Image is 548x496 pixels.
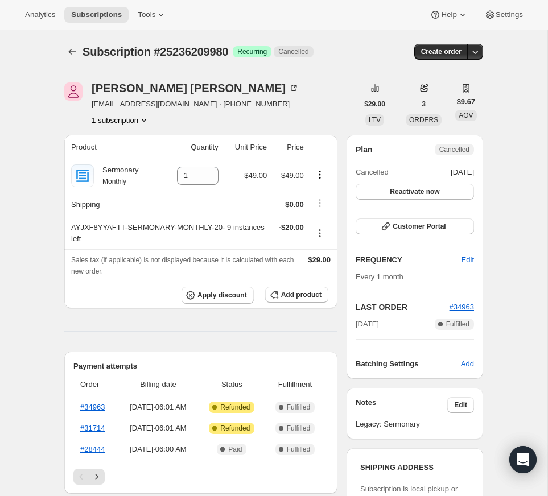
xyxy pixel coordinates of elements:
[121,379,195,390] span: Billing date
[450,301,474,313] button: #34963
[414,44,468,60] button: Create order
[25,10,55,19] span: Analytics
[202,379,262,390] span: Status
[360,462,469,473] h3: SHIPPING ADDRESS
[308,255,331,264] span: $29.00
[287,424,310,433] span: Fulfilled
[71,222,304,245] div: AYJXF8YYAFTT-SERMONARY-MONTHLY-20 - 9 instances left
[356,419,474,430] span: Legacy: Sermonary
[454,400,467,410] span: Edit
[422,100,426,109] span: 3
[71,256,294,275] span: Sales tax (if applicable) is not displayed because it is calculated with each new order.
[64,192,162,217] th: Shipping
[447,397,474,413] button: Edit
[220,403,250,412] span: Refunded
[278,47,308,56] span: Cancelled
[415,96,432,112] button: 3
[80,403,105,411] a: #34963
[92,82,299,94] div: [PERSON_NAME] [PERSON_NAME]
[356,319,379,330] span: [DATE]
[457,96,476,108] span: $9.67
[356,184,474,200] button: Reactivate now
[83,46,228,58] span: Subscription #25236209980
[162,135,222,160] th: Quantity
[73,361,328,372] h2: Payment attempts
[64,7,129,23] button: Subscriptions
[509,446,537,473] div: Open Intercom Messenger
[102,177,126,185] small: Monthly
[356,167,389,178] span: Cancelled
[439,145,469,154] span: Cancelled
[94,164,139,187] div: Sermonary
[369,116,381,124] span: LTV
[71,164,94,187] img: product img
[279,222,304,245] span: - $20.00
[73,372,118,397] th: Order
[311,197,329,209] button: Shipping actions
[455,251,481,269] button: Edit
[237,47,267,56] span: Recurring
[18,7,62,23] button: Analytics
[80,424,105,432] a: #31714
[92,98,299,110] span: [EMAIL_ADDRESS][DOMAIN_NAME] · [PHONE_NUMBER]
[269,379,322,390] span: Fulfillment
[281,171,304,180] span: $49.00
[64,82,83,101] span: Jesse Munoz
[220,424,250,433] span: Refunded
[390,187,439,196] span: Reactivate now
[73,469,328,485] nav: Pagination
[228,445,242,454] span: Paid
[197,291,247,300] span: Apply discount
[356,272,403,281] span: Every 1 month
[356,301,450,313] h2: LAST ORDER
[454,355,481,373] button: Add
[121,423,195,434] span: [DATE] · 06:01 AM
[287,445,310,454] span: Fulfilled
[356,218,474,234] button: Customer Portal
[356,144,373,155] h2: Plan
[244,171,267,180] span: $49.00
[441,10,456,19] span: Help
[357,96,392,112] button: $29.00
[131,7,174,23] button: Tools
[423,7,475,23] button: Help
[356,358,461,370] h6: Batching Settings
[356,397,447,413] h3: Notes
[461,358,474,370] span: Add
[311,168,329,181] button: Product actions
[356,254,462,266] h2: FREQUENCY
[446,320,469,329] span: Fulfilled
[451,167,474,178] span: [DATE]
[121,402,195,413] span: [DATE] · 06:01 AM
[281,290,322,299] span: Add product
[222,135,270,160] th: Unit Price
[459,111,473,119] span: AOV
[89,469,105,485] button: Next
[287,403,310,412] span: Fulfilled
[182,287,254,304] button: Apply discount
[409,116,438,124] span: ORDERS
[450,303,474,311] a: #34963
[138,10,155,19] span: Tools
[421,47,462,56] span: Create order
[364,100,385,109] span: $29.00
[496,10,523,19] span: Settings
[393,222,446,231] span: Customer Portal
[270,135,307,160] th: Price
[71,10,122,19] span: Subscriptions
[462,254,474,266] span: Edit
[64,44,80,60] button: Subscriptions
[265,287,328,303] button: Add product
[64,135,162,160] th: Product
[285,200,304,209] span: $0.00
[121,444,195,455] span: [DATE] · 06:00 AM
[92,114,150,126] button: Product actions
[477,7,530,23] button: Settings
[80,445,105,453] a: #28444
